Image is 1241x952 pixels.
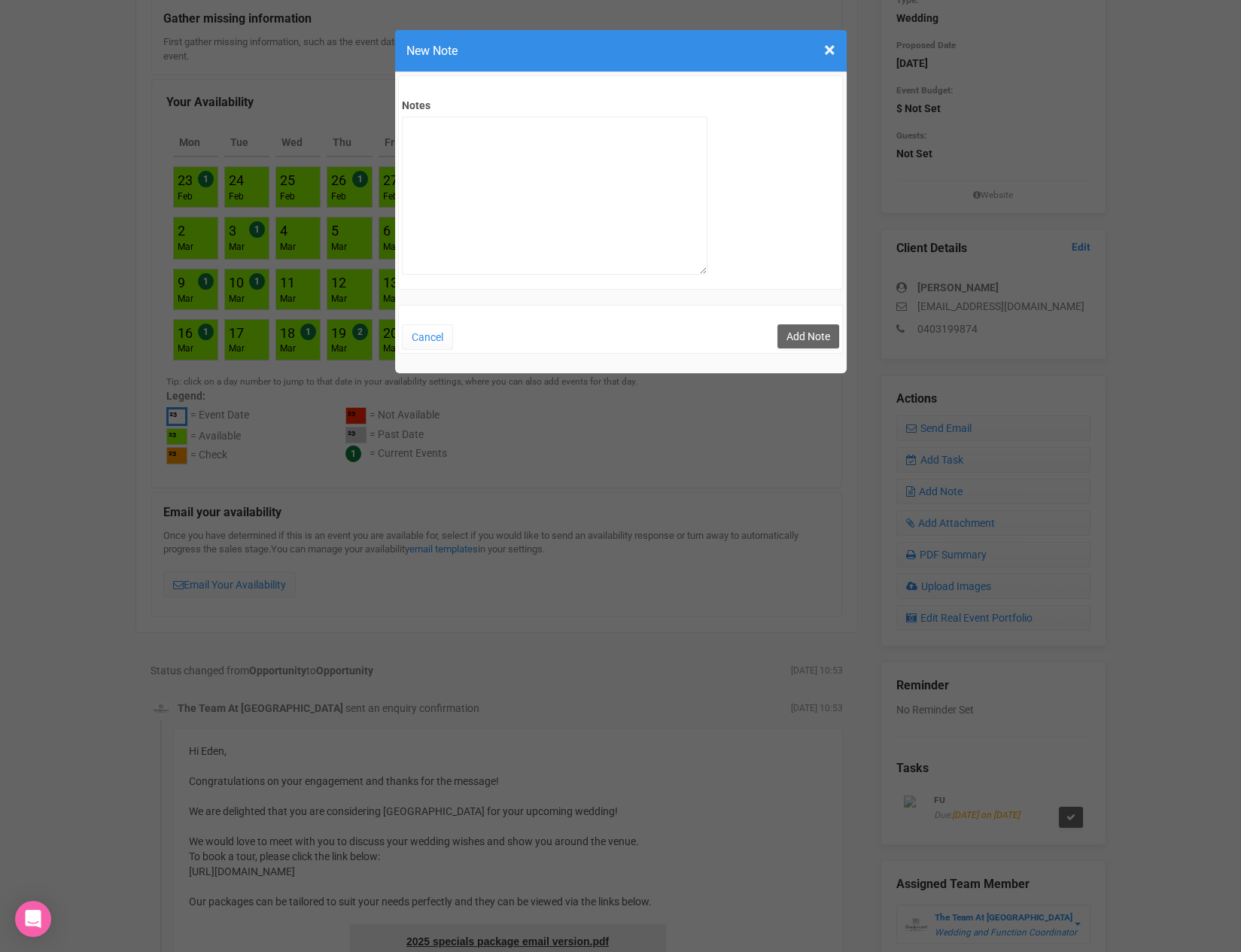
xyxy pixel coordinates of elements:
[15,901,51,937] div: Open Intercom Messenger
[777,324,839,348] button: Add Note
[402,324,453,350] button: Cancel
[406,41,835,60] h4: New Note
[824,38,835,62] span: ×
[391,93,828,113] label: Notes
